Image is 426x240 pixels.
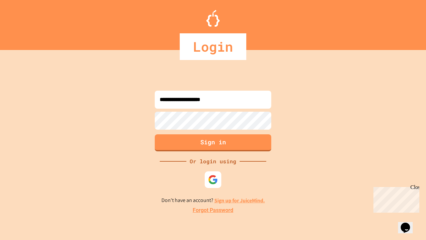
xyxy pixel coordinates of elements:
p: Don't have an account? [161,196,265,205]
button: Sign in [155,134,271,151]
div: Or login using [186,157,240,165]
div: Chat with us now!Close [3,3,46,42]
img: google-icon.svg [208,175,218,185]
img: Logo.svg [206,10,220,27]
iframe: chat widget [371,184,419,213]
iframe: chat widget [398,213,419,233]
div: Login [180,33,246,60]
a: Forgot Password [193,206,233,214]
a: Sign up for JuiceMind. [214,197,265,204]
